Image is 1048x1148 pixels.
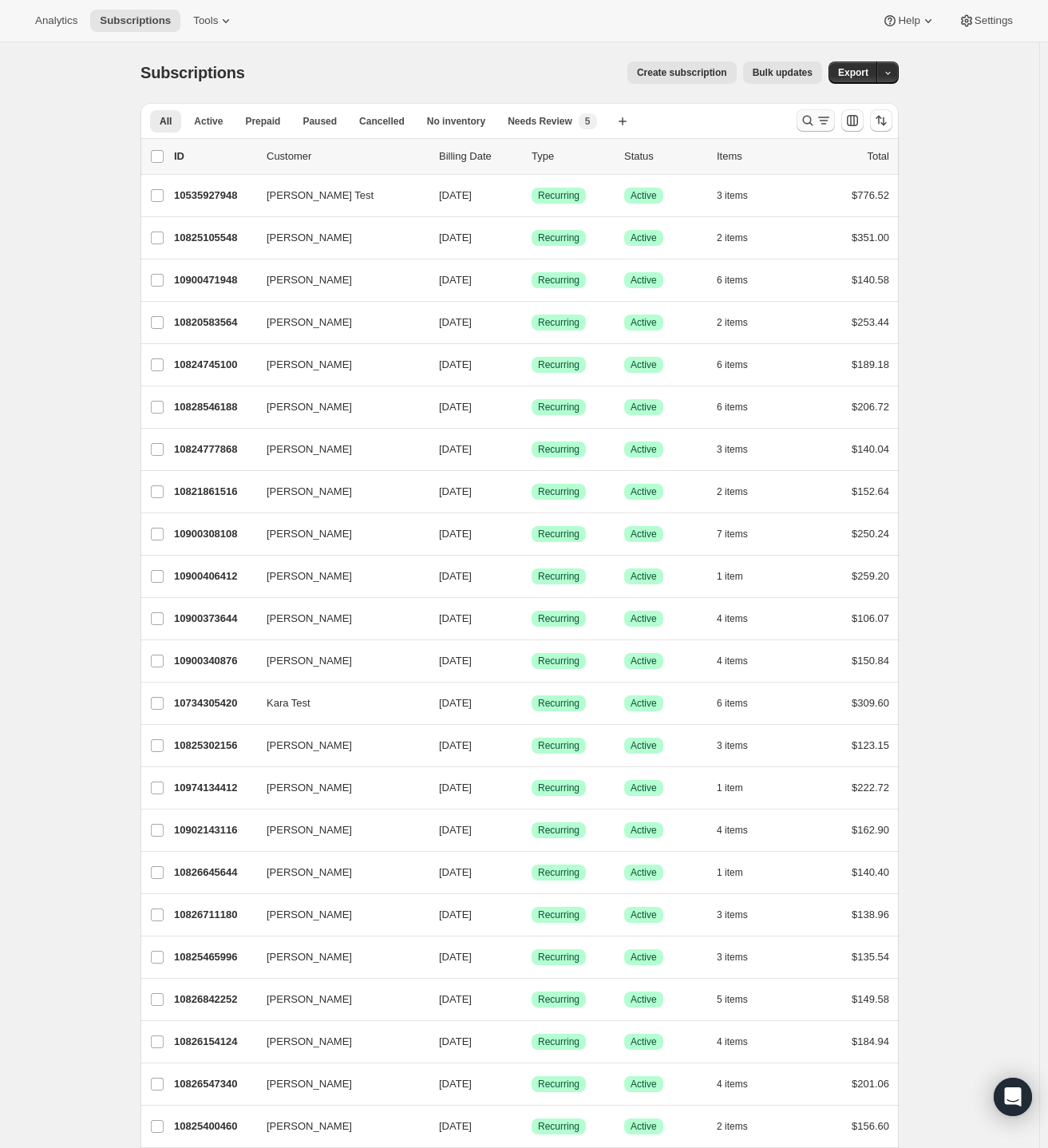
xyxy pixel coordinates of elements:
button: 4 items [717,1031,765,1053]
span: Kara Test [267,695,310,711]
div: 10826547340[PERSON_NAME][DATE]SuccessRecurringSuccessActive4 items$201.06 [174,1073,889,1095]
span: [DATE] [439,485,472,497]
span: Active [631,1035,657,1048]
button: [PERSON_NAME] [257,521,417,547]
span: $140.04 [852,443,889,455]
div: 10828546188[PERSON_NAME][DATE]SuccessRecurringSuccessActive6 items$206.72 [174,396,889,418]
button: [PERSON_NAME] [257,902,417,928]
p: 10734305420 [174,695,254,711]
button: [PERSON_NAME] [257,1029,417,1055]
span: 3 items [717,739,748,752]
span: [DATE] [439,570,472,582]
span: $150.84 [852,655,889,667]
span: $138.96 [852,909,889,920]
div: 10900373644[PERSON_NAME][DATE]SuccessRecurringSuccessActive4 items$106.07 [174,608,889,630]
button: 2 items [717,1115,765,1138]
span: Recurring [538,316,579,329]
span: Recurring [538,1078,579,1091]
span: Tools [193,14,218,27]
span: Active [194,115,223,128]
p: 10824745100 [174,357,254,373]
span: Recurring [538,1035,579,1048]
span: $140.58 [852,274,889,286]
span: Recurring [538,485,579,498]
span: 3 items [717,951,748,964]
button: Settings [949,10,1022,32]
button: Tools [184,10,243,32]
p: 10900406412 [174,568,254,584]
span: [DATE] [439,993,472,1005]
p: 10825465996 [174,949,254,965]
span: Recurring [538,1120,579,1133]
span: Export [838,66,868,79]
span: Active [631,739,657,752]
p: Total [868,148,889,164]
button: [PERSON_NAME] [257,987,417,1012]
button: Sort the results [870,109,892,132]
span: Active [631,866,657,879]
div: Open Intercom Messenger [994,1078,1032,1116]
span: Recurring [538,866,579,879]
span: $351.00 [852,232,889,243]
button: 1 item [717,861,761,884]
span: [DATE] [439,528,472,540]
span: [DATE] [439,951,472,963]
span: Active [631,274,657,287]
span: 5 [585,115,591,128]
span: [DATE] [439,866,472,878]
span: [PERSON_NAME] [267,949,352,965]
span: Help [898,14,919,27]
p: Billing Date [439,148,519,164]
button: 2 items [717,227,765,249]
span: [DATE] [439,316,472,328]
span: Recurring [538,189,579,202]
p: 10826842252 [174,992,254,1007]
div: 10820583564[PERSON_NAME][DATE]SuccessRecurringSuccessActive2 items$253.44 [174,311,889,334]
span: [PERSON_NAME] [267,1076,352,1092]
span: 7 items [717,528,748,540]
span: $156.60 [852,1120,889,1132]
span: $140.40 [852,866,889,878]
button: 4 items [717,608,765,630]
span: Active [631,528,657,540]
span: Recurring [538,782,579,794]
button: 7 items [717,523,765,545]
button: [PERSON_NAME] [257,1114,417,1139]
button: 4 items [717,819,765,841]
button: [PERSON_NAME] [257,310,417,335]
span: 6 items [717,697,748,710]
span: [DATE] [439,824,472,836]
button: 3 items [717,946,765,968]
span: No inventory [427,115,485,128]
span: Active [631,316,657,329]
span: $152.64 [852,485,889,497]
div: Items [717,148,797,164]
div: 10734305420Kara Test[DATE]SuccessRecurringSuccessActive6 items$309.60 [174,692,889,715]
span: Cancelled [359,115,405,128]
span: $250.24 [852,528,889,540]
div: 10974134412[PERSON_NAME][DATE]SuccessRecurringSuccessActive1 item$222.72 [174,777,889,799]
span: 4 items [717,612,748,625]
span: Active [631,1078,657,1091]
button: 6 items [717,396,765,418]
p: 10825302156 [174,738,254,754]
span: Active [631,232,657,244]
span: Active [631,782,657,794]
span: Active [631,993,657,1006]
span: [DATE] [439,1035,472,1047]
p: 10828546188 [174,399,254,415]
span: Subscriptions [100,14,171,27]
button: [PERSON_NAME] [257,564,417,589]
span: [PERSON_NAME] [267,1034,352,1050]
button: 3 items [717,904,765,926]
p: 10900373644 [174,611,254,627]
span: All [160,115,172,128]
span: [PERSON_NAME] [267,315,352,331]
button: Customize table column order and visibility [841,109,864,132]
span: Recurring [538,358,579,371]
div: 10900308108[PERSON_NAME][DATE]SuccessRecurringSuccessActive7 items$250.24 [174,523,889,545]
p: 10825105548 [174,230,254,246]
button: [PERSON_NAME] Test [257,183,417,208]
button: 3 items [717,438,765,461]
span: $201.06 [852,1078,889,1090]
